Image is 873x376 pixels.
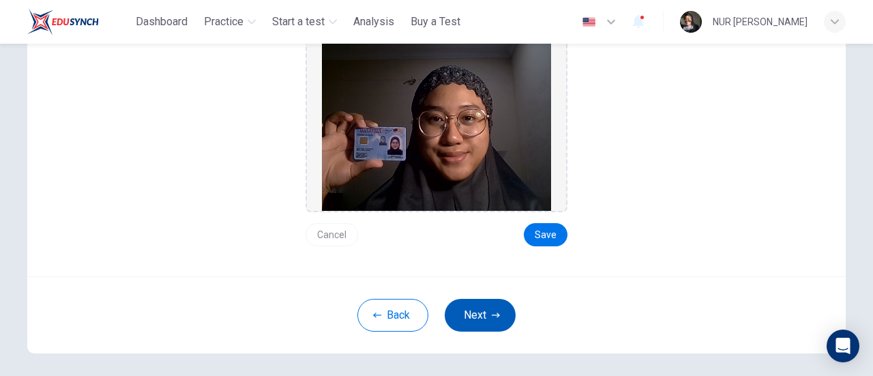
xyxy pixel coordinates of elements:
[272,14,325,30] span: Start a test
[524,223,567,246] button: Save
[130,10,193,34] button: Dashboard
[306,223,358,246] button: Cancel
[267,10,342,34] button: Start a test
[445,299,516,332] button: Next
[136,14,188,30] span: Dashboard
[204,14,243,30] span: Practice
[680,11,702,33] img: Profile picture
[580,17,597,27] img: en
[27,8,130,35] a: ELTC logo
[827,330,859,362] div: Open Intercom Messenger
[405,10,466,34] button: Buy a Test
[353,14,394,30] span: Analysis
[357,299,428,332] button: Back
[322,33,551,211] img: preview screemshot
[411,14,460,30] span: Buy a Test
[27,8,99,35] img: ELTC logo
[348,10,400,34] button: Analysis
[713,14,808,30] div: NUR [PERSON_NAME]
[198,10,261,34] button: Practice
